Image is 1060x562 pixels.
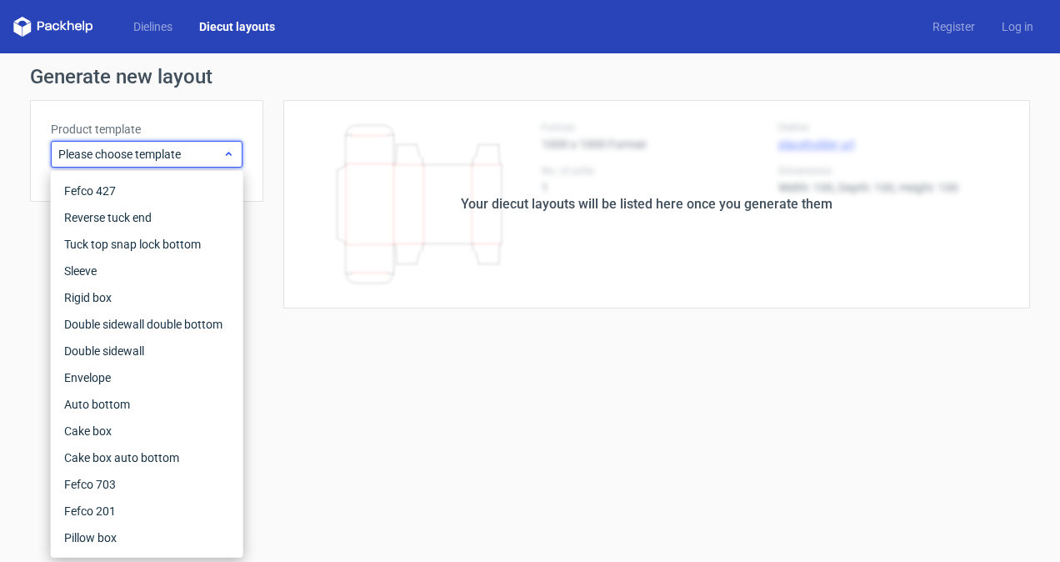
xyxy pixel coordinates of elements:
[58,146,222,163] span: Please choose template
[120,18,186,35] a: Dielines
[57,364,237,391] div: Envelope
[57,498,237,524] div: Fefco 201
[186,18,288,35] a: Diecut layouts
[51,121,242,138] label: Product template
[57,178,237,204] div: Fefco 427
[57,258,237,284] div: Sleeve
[57,284,237,311] div: Rigid box
[57,391,237,418] div: Auto bottom
[988,18,1047,35] a: Log in
[57,204,237,231] div: Reverse tuck end
[57,418,237,444] div: Cake box
[30,67,1030,87] h1: Generate new layout
[57,524,237,551] div: Pillow box
[57,311,237,338] div: Double sidewall double bottom
[461,194,832,214] div: Your diecut layouts will be listed here once you generate them
[57,471,237,498] div: Fefco 703
[57,338,237,364] div: Double sidewall
[919,18,988,35] a: Register
[57,231,237,258] div: Tuck top snap lock bottom
[57,444,237,471] div: Cake box auto bottom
